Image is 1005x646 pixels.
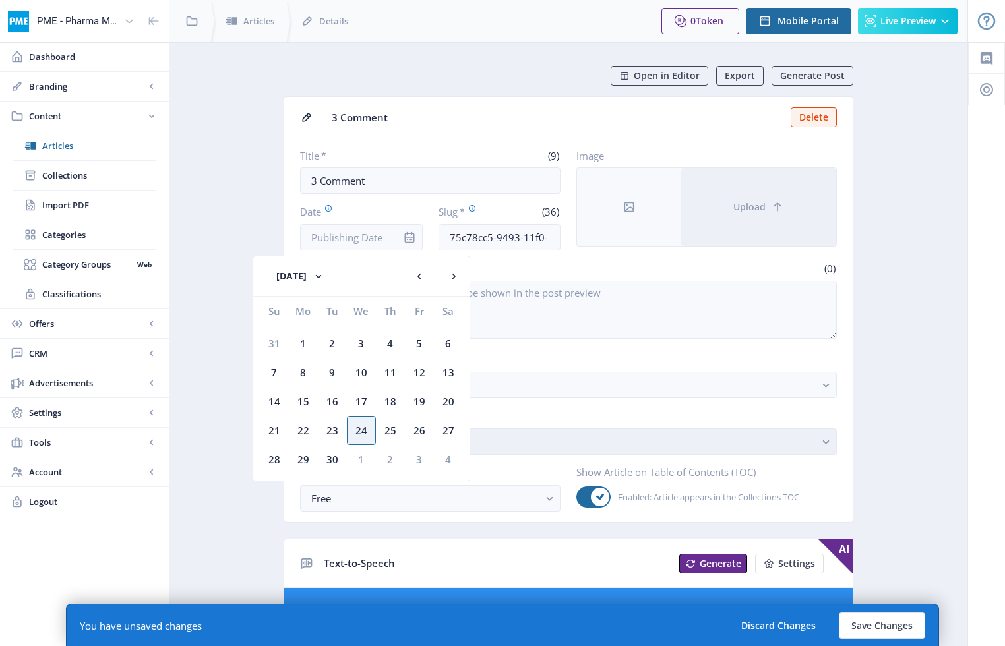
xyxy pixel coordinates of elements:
div: 17 [347,387,376,416]
span: Mobile Portal [777,16,839,26]
div: 22 [289,416,318,445]
span: Details [319,15,348,28]
div: 13 [434,358,463,387]
div: 19 [405,387,434,416]
span: Logout [29,495,158,508]
img: properties.app_icon.png [8,11,29,32]
a: Categories [13,220,156,249]
button: Generate [679,554,747,573]
span: (36) [540,205,561,218]
button: Mobile Portal [746,8,851,34]
a: New page [747,554,824,573]
span: Enabled: Article appears in the Collections TOC [611,489,799,505]
button: Live Preview [858,8,958,34]
span: Offers [29,317,145,330]
button: Choose Classifications [300,428,837,455]
button: Free [300,485,561,512]
div: Fr [405,297,434,326]
span: Generate Post [780,71,845,81]
span: Branding [29,80,145,93]
span: Import PDF [42,198,156,212]
span: 3 Comment [332,111,783,125]
input: Publishing Date [300,224,423,250]
span: Open in Editor [634,71,700,81]
div: Th [376,297,405,326]
div: You have unsaved changes [80,619,202,632]
label: Classifications [300,409,826,423]
div: 10 [347,358,376,387]
div: 14 [260,387,289,416]
div: 27 [434,416,463,445]
button: Upload [681,168,836,246]
div: We [347,297,376,326]
button: 0Token [661,8,739,34]
div: 25 [376,416,405,445]
span: Articles [42,139,156,152]
nb-icon: info [403,231,416,244]
div: 3 [347,329,376,358]
span: Dashboard [29,50,158,63]
a: Classifications [13,279,156,308]
span: Export [725,71,755,81]
div: 4 [376,329,405,358]
span: Categories [42,228,156,241]
label: Categories [300,352,826,367]
div: 28 [260,445,289,474]
button: [DATE] [264,263,338,289]
div: 8 [289,358,318,387]
button: Delete [791,107,837,127]
span: Text-to-Speech [324,556,395,570]
a: Collections [13,161,156,190]
div: 24 [347,416,376,445]
button: Export [716,66,764,86]
label: Show Article on Table of Contents (TOC) [576,465,826,479]
div: 23 [318,416,347,445]
div: 26 [405,416,434,445]
button: Save Changes [839,612,925,639]
button: Open in Editor [611,66,708,86]
button: Generate Post [772,66,853,86]
span: Category Groups [42,258,133,271]
div: 2 [376,445,405,474]
div: 3 [405,445,434,474]
div: 2 [318,329,347,358]
span: Settings [29,406,145,419]
a: Articles [13,131,156,160]
label: Title [300,149,425,162]
span: Content [29,109,145,123]
div: 1 [347,445,376,474]
div: 16 [318,387,347,416]
div: 7 [260,358,289,387]
div: 6 [434,329,463,358]
button: Settings [755,554,824,573]
input: Type Article Title ... [300,167,561,194]
span: CRM [29,347,145,360]
a: New page [671,554,747,573]
button: Choose Categories [300,372,837,398]
div: Free [311,490,539,506]
div: 31 [260,329,289,358]
div: 30 [318,445,347,474]
label: Date [300,204,412,219]
span: Account [29,465,145,479]
span: Advertisements [29,376,145,390]
span: Collections [42,169,156,182]
a: Category GroupsWeb [13,250,156,279]
span: Upload [733,202,766,212]
div: Su [260,297,289,326]
span: Live Preview [880,16,936,26]
div: 5 [405,329,434,358]
a: Import PDF [13,191,156,220]
span: (9) [546,149,561,162]
div: 1 [289,329,318,358]
span: Classifications [42,287,156,301]
div: 29 [289,445,318,474]
div: 20 [434,387,463,416]
div: 12 [405,358,434,387]
div: Mo [289,297,318,326]
div: 18 [376,387,405,416]
label: Slug [439,204,495,219]
span: Settings [778,558,815,569]
nb-badge: Web [133,258,156,271]
button: Discard Changes [729,612,828,639]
